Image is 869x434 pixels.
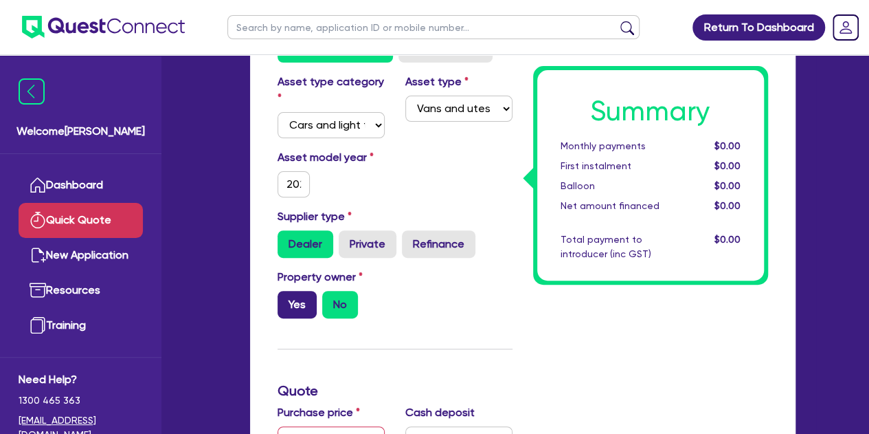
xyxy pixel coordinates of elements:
[561,95,741,128] h1: Summary
[19,238,143,273] a: New Application
[227,15,640,39] input: Search by name, application ID or mobile number...
[714,234,740,245] span: $0.00
[19,168,143,203] a: Dashboard
[30,282,46,299] img: resources
[714,160,740,171] span: $0.00
[278,74,385,107] label: Asset type category
[30,317,46,334] img: training
[19,371,143,388] span: Need Help?
[278,291,317,318] label: Yes
[278,230,333,258] label: Dealer
[19,393,143,408] span: 1300 465 363
[405,404,475,421] label: Cash deposit
[550,179,684,193] div: Balloon
[16,123,145,140] span: Welcome [PERSON_NAME]
[278,208,352,225] label: Supplier type
[322,291,358,318] label: No
[267,149,395,166] label: Asset model year
[550,159,684,173] div: First instalment
[30,212,46,228] img: quick-quote
[278,404,360,421] label: Purchase price
[278,269,363,285] label: Property owner
[22,16,185,39] img: quest-connect-logo-blue
[19,203,143,238] a: Quick Quote
[278,382,512,399] h3: Quote
[19,78,45,105] img: icon-menu-close
[402,230,475,258] label: Refinance
[714,180,740,191] span: $0.00
[19,273,143,308] a: Resources
[339,230,396,258] label: Private
[550,232,684,261] div: Total payment to introducer (inc GST)
[828,10,864,45] a: Dropdown toggle
[19,308,143,343] a: Training
[550,199,684,213] div: Net amount financed
[714,200,740,211] span: $0.00
[714,140,740,151] span: $0.00
[692,14,825,41] a: Return To Dashboard
[405,74,469,90] label: Asset type
[550,139,684,153] div: Monthly payments
[30,247,46,263] img: new-application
